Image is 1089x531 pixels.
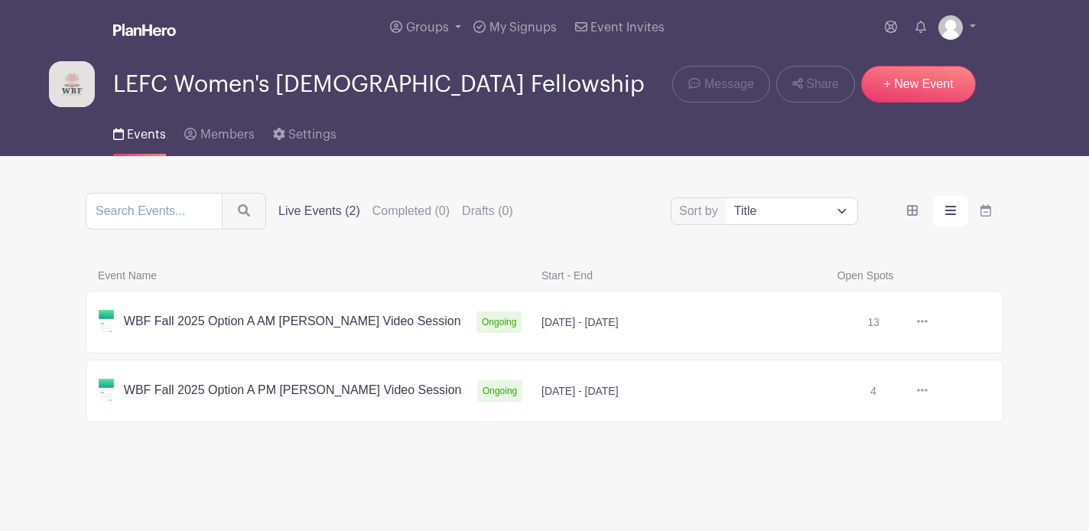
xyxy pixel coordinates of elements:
span: Open Spots [828,266,976,285]
span: Groups [406,21,449,34]
div: order and view [895,196,1003,226]
a: Events [113,107,166,156]
span: Event Name [89,266,532,285]
input: Search Events... [86,193,223,230]
span: Share [806,75,839,93]
label: Completed (0) [372,202,450,220]
img: default-ce2991bfa6775e67f084385cd625a349d9dcbb7a52a09fb2fda1e96e2d18dcdb.png [938,15,963,40]
span: Event Invites [590,21,665,34]
div: filters [278,202,525,220]
img: WBF%20LOGO.png [49,61,95,107]
label: Drafts (0) [462,202,513,220]
a: Message [672,66,769,103]
span: Start - End [532,266,828,285]
a: Share [776,66,855,103]
span: My Signups [489,21,557,34]
label: Sort by [679,202,723,220]
span: Settings [288,129,336,141]
img: logo_white-6c42ec7e38ccf1d336a20a19083b03d10ae64f83f12c07503d8b9e83406b4c7d.svg [113,24,176,36]
a: Members [184,107,254,156]
a: + New Event [861,66,976,103]
span: Members [200,129,255,141]
span: Events [127,129,166,141]
span: LEFC Women's [DEMOGRAPHIC_DATA] Fellowship [113,72,645,97]
a: Settings [273,107,336,156]
span: Message [704,75,754,93]
label: Live Events (2) [278,202,360,220]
